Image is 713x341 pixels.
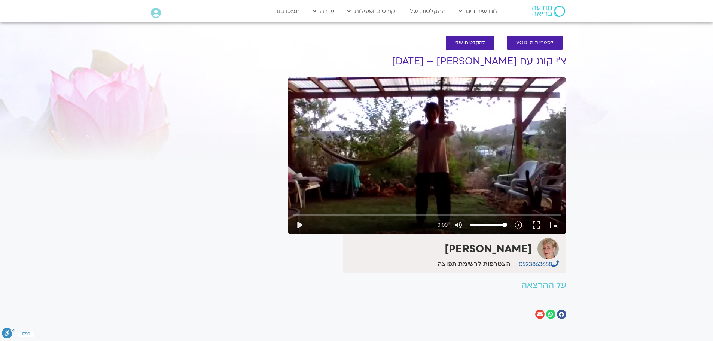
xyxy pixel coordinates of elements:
div: שיתוף ב whatsapp [546,310,555,319]
a: 0523863658 [519,260,559,268]
a: קורסים ופעילות [344,4,399,18]
a: לוח שידורים [455,4,502,18]
a: להקלטות שלי [446,36,494,50]
div: שיתוף ב facebook [557,310,566,319]
img: חני שלם [537,238,559,259]
a: תמכו בנו [273,4,304,18]
strong: [PERSON_NAME] [445,242,532,256]
a: עזרה [309,4,338,18]
a: ההקלטות שלי [405,4,450,18]
img: תודעה בריאה [532,6,565,17]
span: לספריית ה-VOD [516,40,554,46]
h2: על ההרצאה [288,281,566,290]
a: לספריית ה-VOD [507,36,563,50]
div: שיתוף ב email [535,310,545,319]
a: הצטרפות לרשימת תפוצה [438,261,511,267]
span: להקלטות שלי [455,40,485,46]
h1: צ’י קונג עם [PERSON_NAME] – [DATE] [288,56,566,67]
